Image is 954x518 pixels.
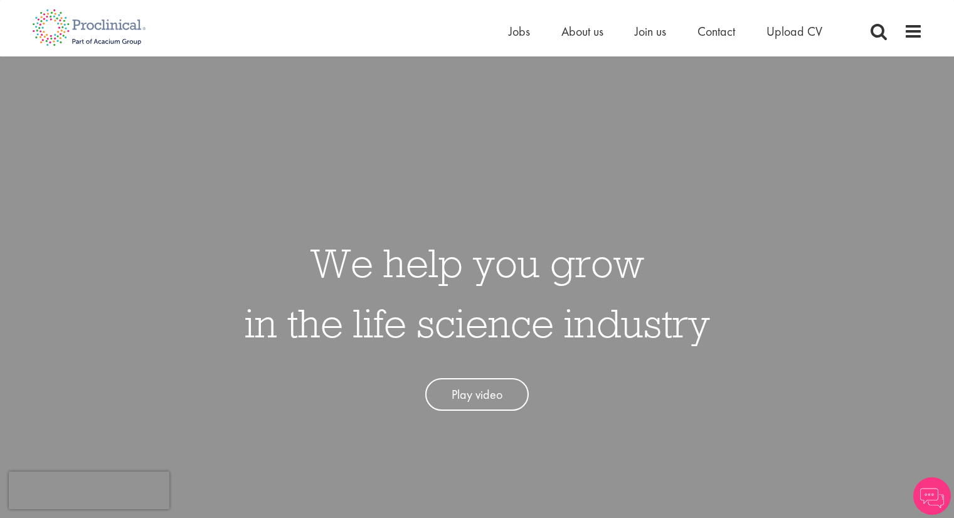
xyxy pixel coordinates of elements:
img: Chatbot [913,477,951,515]
h1: We help you grow in the life science industry [245,233,710,353]
a: About us [561,23,603,40]
a: Upload CV [766,23,822,40]
a: Jobs [509,23,530,40]
a: Contact [697,23,735,40]
a: Play video [425,378,529,411]
a: Join us [635,23,666,40]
